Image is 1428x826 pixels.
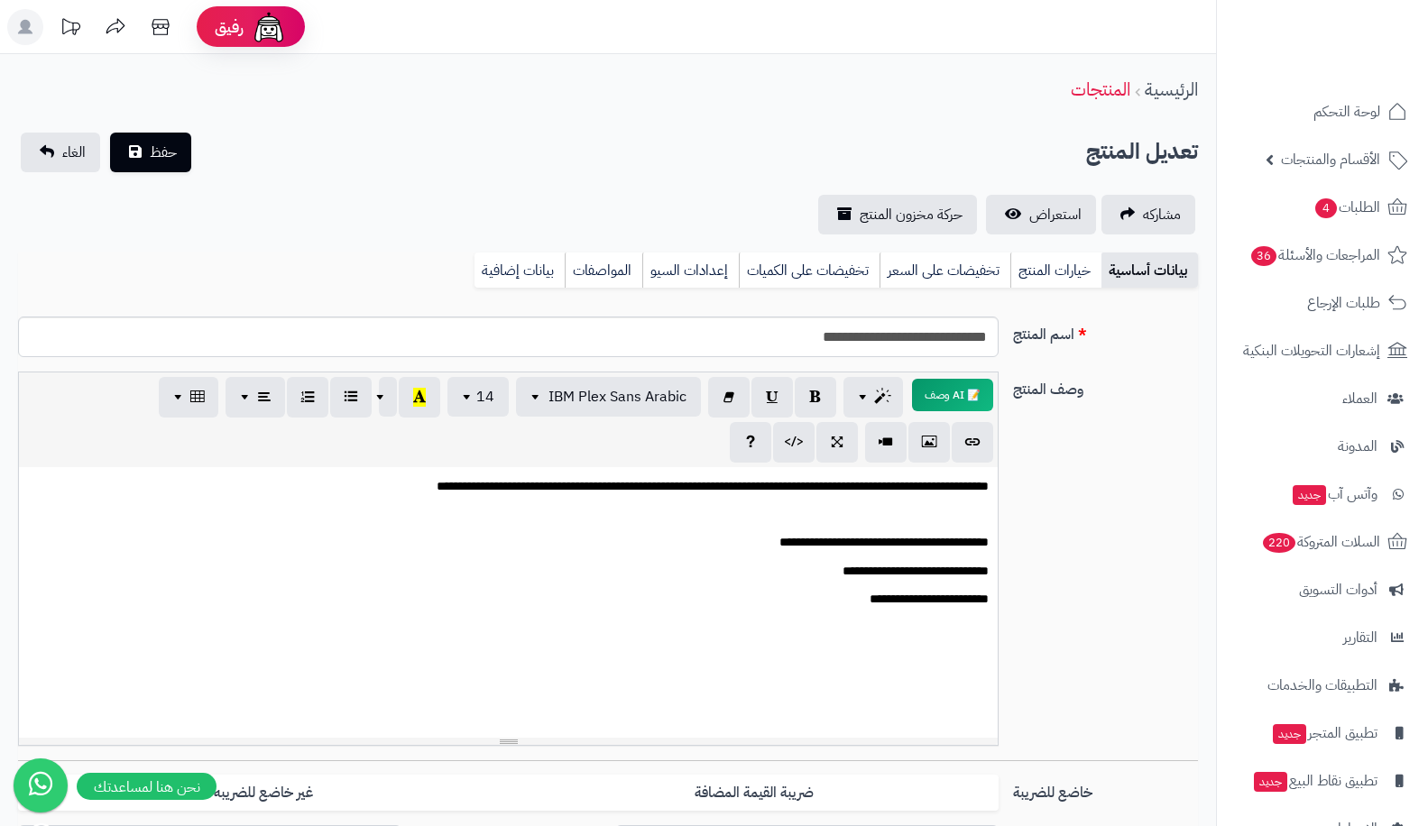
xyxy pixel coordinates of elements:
[447,377,509,417] button: 14
[1101,252,1198,289] a: بيانات أساسية
[21,133,100,172] a: الغاء
[1145,76,1198,103] a: الرئيسية
[548,386,686,408] span: IBM Plex Sans Arabic
[1307,290,1380,316] span: طلبات الإرجاع
[150,142,177,163] span: حفظ
[1228,520,1417,564] a: السلات المتروكة220
[476,386,494,408] span: 14
[565,252,642,289] a: المواصفات
[1314,197,1338,219] span: 4
[1228,759,1417,803] a: تطبيق نقاط البيعجديد
[509,775,1000,812] label: ضريبة القيمة المضافة
[1228,186,1417,229] a: الطلبات4
[62,142,86,163] span: الغاء
[1249,243,1380,268] span: المراجعات والأسئلة
[1228,234,1417,277] a: المراجعات والأسئلة36
[1271,720,1377,746] span: تطبيق المتجر
[739,252,880,289] a: تخفيضات على الكميات
[1261,529,1380,555] span: السلات المتروكة
[880,252,1010,289] a: تخفيضات على السعر
[251,9,287,45] img: ai-face.png
[1228,281,1417,325] a: طلبات الإرجاع
[1250,245,1277,267] span: 36
[986,195,1096,234] a: استعراض
[642,252,739,289] a: إعدادات السيو
[1071,76,1130,103] a: المنتجات
[1228,377,1417,420] a: العملاء
[48,9,93,50] a: تحديثات المنصة
[1252,768,1377,794] span: تطبيق نقاط البيع
[1299,577,1377,602] span: أدوات التسويق
[912,379,993,411] button: 📝 AI وصف
[1228,664,1417,707] a: التطبيقات والخدمات
[1313,99,1380,124] span: لوحة التحكم
[215,16,244,38] span: رفيق
[860,204,963,225] span: حركة مخزون المنتج
[1228,473,1417,516] a: وآتس آبجديد
[1273,724,1306,744] span: جديد
[1228,329,1417,372] a: إشعارات التحويلات البنكية
[1343,625,1377,650] span: التقارير
[1313,195,1380,220] span: الطلبات
[1010,252,1101,289] a: خيارات المنتج
[1228,616,1417,659] a: التقارير
[1143,204,1181,225] span: مشاركه
[110,133,191,172] button: حفظ
[1006,775,1205,803] label: خاضع للضريبة
[18,775,509,812] label: غير خاضع للضريبه
[1293,485,1326,505] span: جديد
[1305,14,1411,51] img: logo-2.png
[1006,372,1205,400] label: وصف المنتج
[516,377,701,417] button: IBM Plex Sans Arabic
[818,195,977,234] a: حركة مخزون المنتج
[1228,711,1417,755] a: تطبيق المتجرجديد
[1262,532,1296,554] span: 220
[474,252,565,289] a: بيانات إضافية
[1342,386,1377,411] span: العملاء
[1086,133,1198,170] h2: تعديل المنتج
[1228,425,1417,468] a: المدونة
[1267,673,1377,698] span: التطبيقات والخدمات
[1338,434,1377,459] span: المدونة
[1228,568,1417,611] a: أدوات التسويق
[1006,317,1205,345] label: اسم المنتج
[1101,195,1195,234] a: مشاركه
[1291,482,1377,507] span: وآتس آب
[1254,772,1287,792] span: جديد
[1228,90,1417,133] a: لوحة التحكم
[1281,147,1380,172] span: الأقسام والمنتجات
[1243,338,1380,363] span: إشعارات التحويلات البنكية
[1029,204,1082,225] span: استعراض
